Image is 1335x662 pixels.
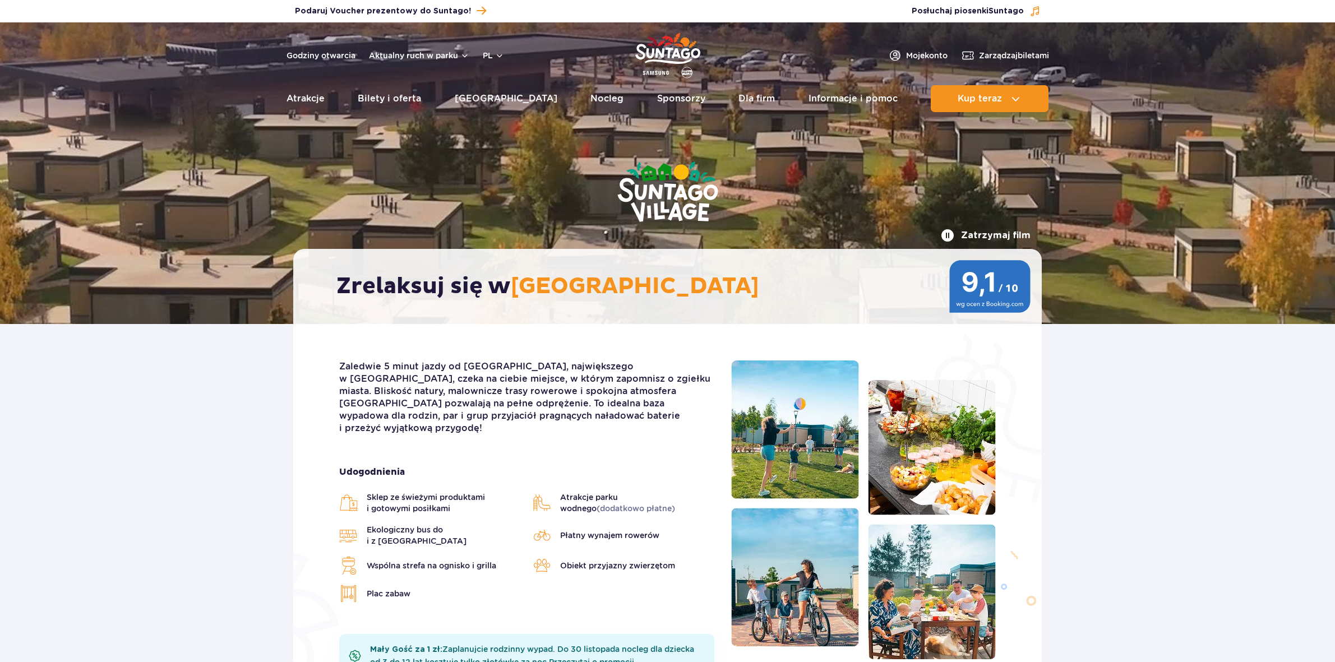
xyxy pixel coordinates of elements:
a: Godziny otwarcia [287,50,355,61]
img: 9,1/10 wg ocen z Booking.com [949,260,1031,313]
span: Suntago [988,7,1024,15]
a: Informacje i pomoc [809,85,898,112]
a: Mojekonto [888,49,948,62]
a: Sponsorzy [657,85,705,112]
span: Plac zabaw [367,588,410,599]
span: Płatny wynajem rowerów [560,530,659,541]
span: (dodatkowo płatne) [597,504,675,513]
button: Kup teraz [931,85,1048,112]
button: Aktualny ruch w parku [369,51,469,60]
button: Zatrzymaj film [941,229,1031,242]
a: Park of Poland [635,28,700,80]
span: Atrakcje parku wodnego [560,492,715,514]
img: Suntago Village [572,118,763,268]
span: Zarządzaj biletami [979,50,1049,61]
span: Wspólna strefa na ognisko i grilla [367,560,496,571]
button: pl [483,50,504,61]
span: Podaruj Voucher prezentowy do Suntago! [295,6,471,17]
a: Podaruj Voucher prezentowy do Suntago! [295,3,486,18]
button: Posłuchaj piosenkiSuntago [912,6,1041,17]
span: [GEOGRAPHIC_DATA] [511,272,759,300]
strong: Udogodnienia [339,466,714,478]
span: Sklep ze świeżymi produktami i gotowymi posiłkami [367,492,521,514]
span: Kup teraz [958,94,1002,104]
a: [GEOGRAPHIC_DATA] [455,85,557,112]
span: Moje konto [906,50,948,61]
a: Nocleg [590,85,623,112]
h2: Zrelaksuj się w [336,272,1010,300]
span: Ekologiczny bus do i z [GEOGRAPHIC_DATA] [367,524,521,547]
a: Bilety i oferta [358,85,421,112]
p: Zaledwie 5 minut jazdy od [GEOGRAPHIC_DATA], największego w [GEOGRAPHIC_DATA], czeka na ciebie mi... [339,360,714,434]
span: Obiekt przyjazny zwierzętom [560,560,675,571]
span: Posłuchaj piosenki [912,6,1024,17]
a: Atrakcje [287,85,325,112]
a: Dla firm [738,85,775,112]
a: Zarządzajbiletami [961,49,1049,62]
b: Mały Gość za 1 zł: [370,646,442,654]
